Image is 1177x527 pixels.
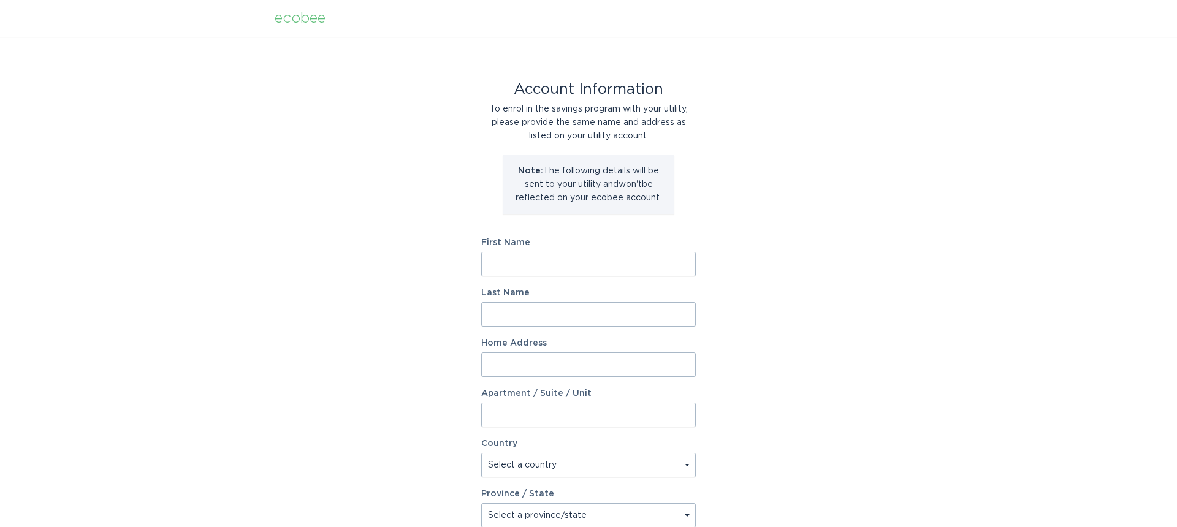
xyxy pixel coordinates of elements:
[275,12,326,25] div: ecobee
[481,102,696,143] div: To enrol in the savings program with your utility, please provide the same name and address as li...
[481,289,696,297] label: Last Name
[481,83,696,96] div: Account Information
[481,339,696,347] label: Home Address
[481,490,554,498] label: Province / State
[481,238,696,247] label: First Name
[481,439,517,448] label: Country
[518,167,543,175] strong: Note:
[481,389,696,398] label: Apartment / Suite / Unit
[512,164,665,205] p: The following details will be sent to your utility and won't be reflected on your ecobee account.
